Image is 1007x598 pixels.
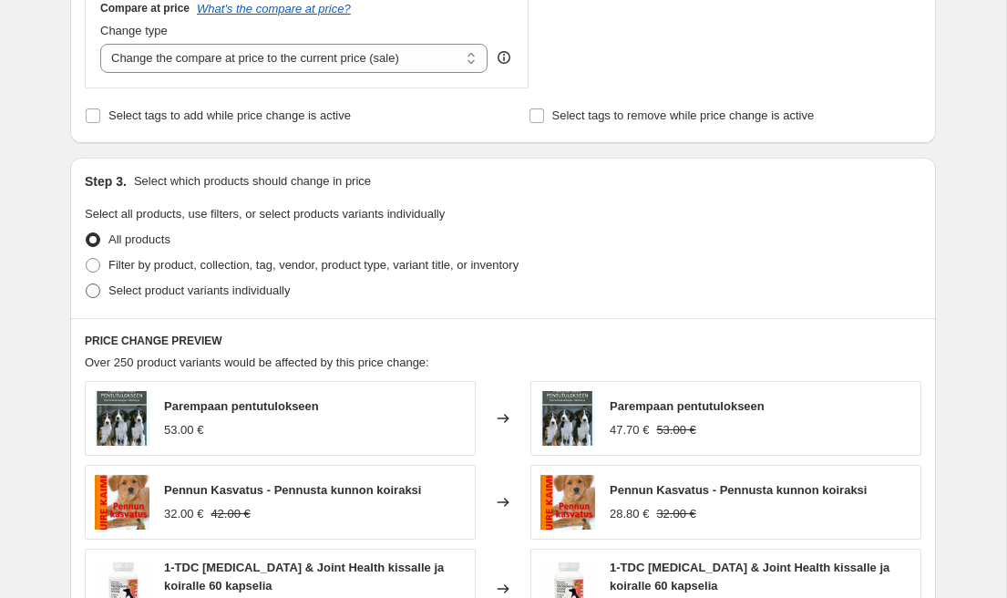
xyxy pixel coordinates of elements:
[100,1,190,15] h3: Compare at price
[85,207,445,221] span: Select all products, use filters, or select products variants individually
[164,399,319,413] span: Parempaan pentutulokseen
[100,24,168,37] span: Change type
[540,391,595,446] img: 16854_kuva_80x.jpg
[552,108,815,122] span: Select tags to remove while price change is active
[164,421,203,439] div: 53.00 €
[85,172,127,191] h2: Step 3.
[610,483,867,497] span: Pennun Kasvatus - Pennusta kunnon koiraksi
[164,561,444,593] span: 1-TDC [MEDICAL_DATA] & Joint Health kissalle ja koiralle 60 kapselia
[656,421,695,439] strike: 53.00 €
[164,505,203,523] div: 32.00 €
[610,505,649,523] div: 28.80 €
[108,108,351,122] span: Select tags to add while price change is active
[134,172,371,191] p: Select which products should change in price
[108,258,519,272] span: Filter by product, collection, tag, vendor, product type, variant title, or inventory
[610,399,765,413] span: Parempaan pentutulokseen
[108,232,170,246] span: All products
[85,356,429,369] span: Over 250 product variants would be affected by this price change:
[495,48,513,67] div: help
[95,475,149,530] img: 16855_kuva_80x.jpg
[610,561,889,593] span: 1-TDC [MEDICAL_DATA] & Joint Health kissalle ja koiralle 60 kapselia
[108,284,290,297] span: Select product variants individually
[95,391,149,446] img: 16854_kuva_80x.jpg
[540,475,595,530] img: 16855_kuva_80x.jpg
[610,421,649,439] div: 47.70 €
[211,505,250,523] strike: 42.00 €
[85,334,921,348] h6: PRICE CHANGE PREVIEW
[164,483,421,497] span: Pennun Kasvatus - Pennusta kunnon koiraksi
[197,2,351,15] button: What's the compare at price?
[656,505,695,523] strike: 32.00 €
